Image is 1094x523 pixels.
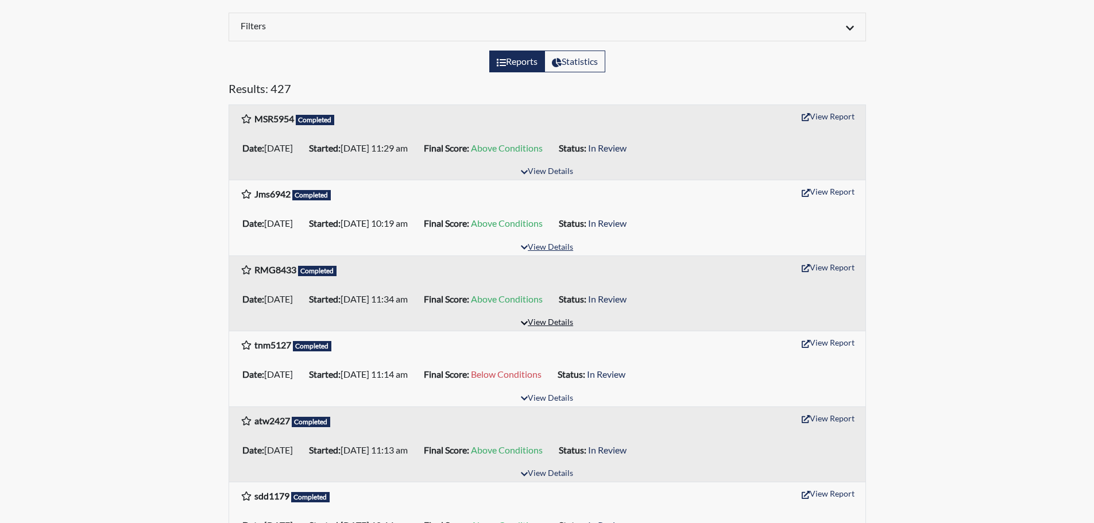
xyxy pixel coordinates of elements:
span: Completed [298,266,337,276]
span: Above Conditions [471,142,543,153]
b: Status: [559,293,586,304]
button: View Details [516,315,578,331]
b: Started: [309,369,341,379]
b: MSR5954 [254,113,294,124]
b: Status: [559,444,586,455]
b: sdd1179 [254,490,289,501]
h5: Results: 427 [229,82,866,100]
b: Started: [309,293,341,304]
span: Completed [296,115,335,125]
b: Jms6942 [254,188,291,199]
li: [DATE] 11:14 am [304,365,419,383]
b: Status: [559,142,586,153]
span: In Review [588,218,627,228]
label: View the list of reports [489,51,545,72]
b: Final Score: [424,142,469,153]
span: In Review [587,369,625,379]
button: View Details [516,466,578,482]
b: Date: [242,293,264,304]
button: View Details [516,164,578,180]
li: [DATE] [238,441,304,459]
b: RMG8433 [254,264,296,275]
span: Above Conditions [471,293,543,304]
b: Started: [309,218,341,228]
button: View Report [797,183,860,200]
button: View Report [797,409,860,427]
b: Final Score: [424,444,469,455]
button: View Report [797,107,860,125]
span: In Review [588,142,627,153]
b: Started: [309,444,341,455]
b: Started: [309,142,341,153]
b: Date: [242,142,264,153]
li: [DATE] 10:19 am [304,214,419,233]
b: Final Score: [424,218,469,228]
b: Final Score: [424,369,469,379]
span: Completed [293,341,332,351]
span: Completed [292,417,331,427]
b: Date: [242,218,264,228]
div: Click to expand/collapse filters [232,20,863,34]
button: View Report [797,485,860,502]
span: Above Conditions [471,444,543,455]
li: [DATE] [238,214,304,233]
b: Date: [242,444,264,455]
b: tnm5127 [254,339,291,350]
span: Below Conditions [471,369,542,379]
label: View statistics about completed interviews [544,51,605,72]
li: [DATE] [238,139,304,157]
li: [DATE] [238,365,304,383]
span: In Review [588,293,627,304]
b: Status: [558,369,585,379]
b: Status: [559,218,586,228]
span: In Review [588,444,627,455]
span: Above Conditions [471,218,543,228]
h6: Filters [241,20,539,31]
li: [DATE] 11:29 am [304,139,419,157]
b: atw2427 [254,415,290,426]
button: View Report [797,334,860,351]
li: [DATE] [238,290,304,308]
b: Date: [242,369,264,379]
span: Completed [292,190,331,200]
span: Completed [291,492,330,502]
li: [DATE] 11:13 am [304,441,419,459]
button: View Details [516,240,578,255]
li: [DATE] 11:34 am [304,290,419,308]
button: View Details [516,391,578,406]
button: View Report [797,258,860,276]
b: Final Score: [424,293,469,304]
